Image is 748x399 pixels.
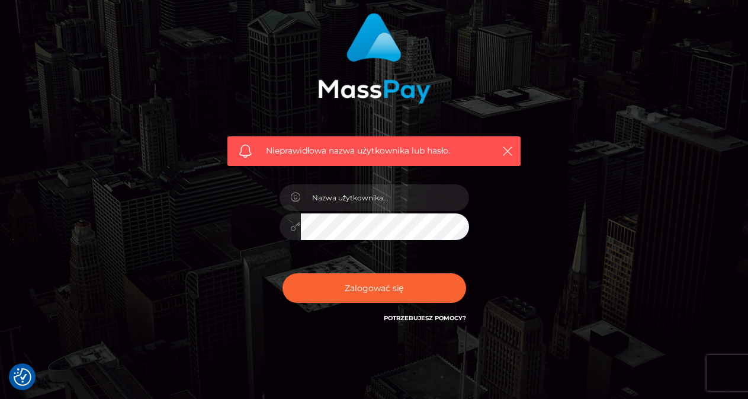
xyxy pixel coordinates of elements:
[14,368,31,386] button: Preferencje zgody
[318,13,431,104] img: Logowanie do MassPay
[301,184,469,211] input: Nazwa użytkownika...
[345,283,404,293] font: Zalogować się
[266,145,450,156] font: Nieprawidłowa nazwa użytkownika lub hasło.
[14,368,31,386] img: Odwiedź ponownie przycisk zgody
[384,314,466,322] a: Potrzebujesz pomocy?
[282,273,466,303] button: Zalogować się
